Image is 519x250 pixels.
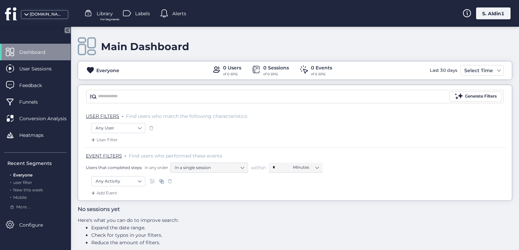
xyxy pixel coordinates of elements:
div: Here's what you can do to improve search: [78,216,358,246]
div: [DOMAIN_NAME] [30,11,64,18]
nz-select-item: Any Activity [96,176,141,186]
div: 0 Sessions [263,64,289,71]
div: 0 Events [311,64,332,71]
span: Find users who match the following characteristics [126,113,247,119]
span: For Segments [100,17,119,22]
span: User Sessions [19,65,62,72]
span: Users that completed steps [86,165,142,170]
span: Labels [135,10,150,17]
button: Generate Filters [449,91,502,102]
span: Everyone [13,172,32,178]
span: Feedback [19,82,52,89]
span: . [10,193,11,200]
div: of 0 (0%) [311,71,332,77]
li: Expand the date range. [91,224,358,231]
div: Recent Segments [7,160,67,167]
nz-select-item: Any User [96,123,141,133]
div: User Filter [90,137,118,143]
span: Heatmaps [19,131,54,139]
span: Alerts [172,10,186,17]
div: Generate Filters [465,93,497,100]
span: Dashboard [19,48,55,56]
span: Funnels [19,98,48,106]
span: within [251,164,266,171]
span: . [125,151,126,158]
div: Main Dashboard [101,40,189,53]
span: . [10,171,11,178]
div: Everyone [96,67,119,74]
span: . [122,112,123,119]
div: Add Event [90,190,117,196]
div: Select Time [463,66,495,75]
span: Mobile [13,195,27,200]
span: user filter [13,180,32,185]
span: . [10,186,11,192]
span: . [10,179,11,185]
div: Last 30 days [428,65,459,76]
span: More ... [16,204,31,210]
span: New this week [13,187,43,192]
div: of 0 (0%) [223,71,241,77]
li: Check for typos in your filters. [91,231,358,239]
h3: No sessions yet [78,205,358,214]
span: USER FILTERS [86,113,119,119]
span: Configure [19,221,53,229]
span: EVENT FILTERS [86,153,122,159]
nz-select-item: In a single session [175,163,244,173]
span: Conversion Analysis [19,115,77,122]
span: Library [97,10,113,17]
span: in any order [143,165,168,170]
nz-select-item: Minutes [293,162,319,172]
div: of 0 (0%) [263,71,289,77]
span: Find users who performed these events [129,153,222,159]
div: S. Aldin1 [476,7,511,19]
li: Reduce the amount of filters. [91,239,358,246]
div: 0 Users [223,64,241,71]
